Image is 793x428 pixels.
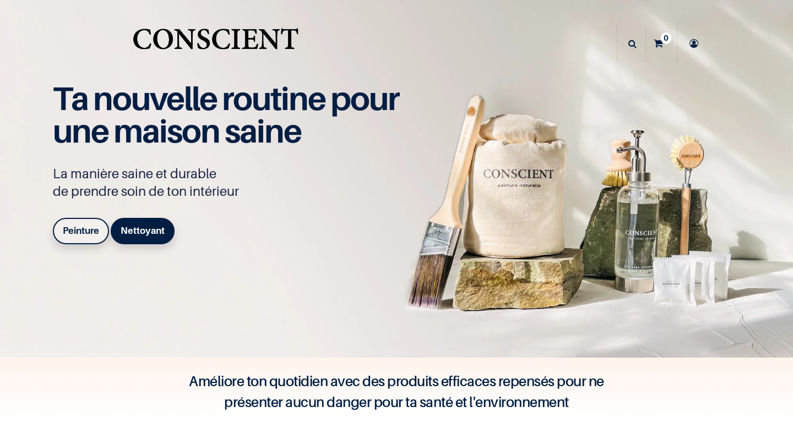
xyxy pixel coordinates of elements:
sup: 0 [661,32,671,43]
a: Nettoyant [111,218,175,244]
img: Conscient [131,22,301,65]
a: 0 [646,24,677,63]
a: Logo of Conscient [131,22,301,65]
b: Nettoyant [121,225,165,236]
h4: Améliore ton quotidien avec des produits efficaces repensés pour ne présenter aucun danger pour t... [176,371,617,413]
p: La manière saine et durable de prendre soin de ton intérieur [53,165,411,200]
span: Ta nouvelle routine pour une maison saine [53,79,399,150]
a: Peinture [53,218,109,244]
b: Peinture [63,225,99,236]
